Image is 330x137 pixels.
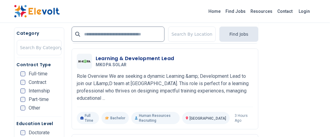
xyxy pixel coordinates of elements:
[20,130,25,135] input: Doctorate
[96,62,127,68] span: MKOPA SOLAR
[20,80,25,85] input: Contract
[110,116,125,121] span: Bachelor
[295,5,314,17] a: Login
[78,60,90,63] img: MKOPA SOLAR
[14,5,60,18] img: Elevolt
[77,73,253,102] p: Role Overview We are seeking a dynamic Learning &amp; Development Lead to join our L&amp;D team a...
[29,106,41,110] span: Other
[300,108,330,137] iframe: Chat Widget
[223,6,248,16] a: Find Jobs
[17,62,62,68] h5: Contract Type
[248,6,275,16] a: Resources
[77,54,253,124] a: MKOPA SOLARLearning & Development LeadMKOPA SOLARRole Overview We are seeking a dynamic Learning ...
[29,71,48,76] span: Full-time
[29,80,47,85] span: Contract
[29,88,50,93] span: Internship
[206,6,223,16] a: Home
[77,112,99,124] p: Full Time
[20,88,25,93] input: Internship
[20,106,25,110] input: Other
[20,71,25,76] input: Full-time
[17,30,62,36] h5: Category
[29,97,49,102] span: Part-time
[17,121,62,127] h5: Education Level
[96,55,174,62] h3: Learning & Development Lead
[275,6,295,16] a: Contact
[29,130,50,135] span: Doctorate
[235,113,253,123] p: 3 hours ago
[20,97,25,102] input: Part-time
[190,116,226,121] span: [GEOGRAPHIC_DATA]
[131,112,180,124] p: Human Resources Recruiting
[219,27,258,42] button: Find Jobs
